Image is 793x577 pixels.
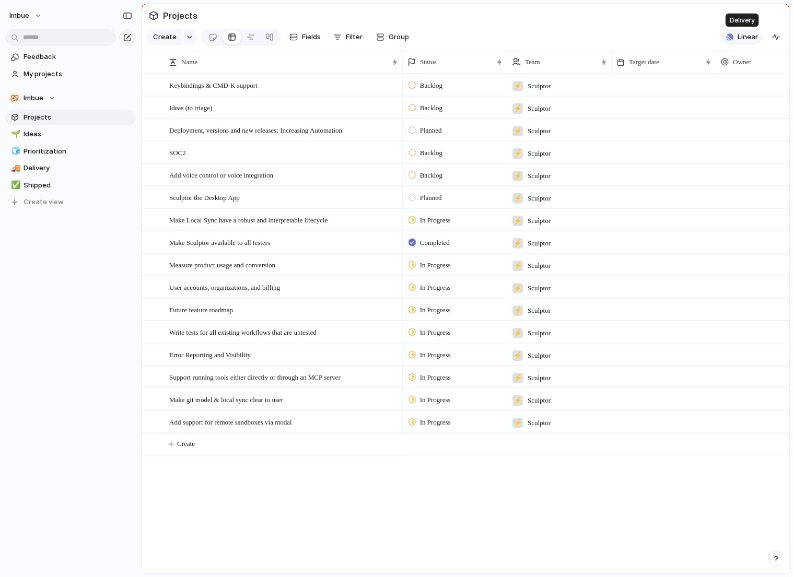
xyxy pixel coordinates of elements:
span: Sculptor [528,283,551,293]
span: Make Sculptor available to all testers [169,236,270,248]
div: ⚡ [512,395,523,406]
span: In Progress [420,305,451,315]
span: In Progress [420,372,451,383]
a: Projects [5,110,136,125]
div: ⚡ [512,261,523,271]
span: In Progress [420,417,451,428]
span: Make Local Sync have a robust and interpretable lifecycle [169,214,328,226]
span: Sculptor [528,305,551,316]
button: 🚚 [9,163,20,173]
button: Imbue [5,7,48,24]
span: Measure product usage and conversion [169,258,275,270]
span: Projects [24,112,132,123]
div: ⚡ [512,418,523,428]
span: Planned [420,193,442,203]
span: User accounts, organizations, and billing [169,281,280,293]
span: In Progress [420,260,451,270]
div: ⚡ [512,126,523,136]
span: Keybindings & CMD-K support [169,79,258,91]
span: Backlog [420,170,442,181]
span: Fields [302,32,321,42]
button: Fields [285,29,325,45]
span: Support running tools either directly or through an MCP server [169,371,341,383]
span: Sculptor [528,395,551,406]
button: Create view [5,194,136,210]
span: Make git model & local sync clear to user [169,393,283,405]
span: Backlog [420,103,442,113]
span: Sculptor [528,126,551,136]
span: Planned [420,125,442,136]
button: Create [147,29,182,45]
div: 🌱 [11,128,18,140]
span: In Progress [420,395,451,405]
span: Sculptor [528,328,551,338]
span: Sculptor [528,193,551,204]
button: Linear [722,29,762,45]
span: In Progress [420,350,451,360]
span: Backlog [420,80,442,91]
span: Backlog [420,148,442,158]
span: Deployment, versions and new releases: Increasing Automation [169,124,342,136]
span: SOC2 [169,146,186,158]
span: Sculptor [528,373,551,383]
span: Sculptor [528,103,551,114]
div: ⚡ [512,171,523,181]
span: Target date [629,57,659,67]
div: ⚡ [512,328,523,338]
span: In Progress [420,215,451,226]
span: Sculptor the Desktop App [169,191,240,203]
span: Status [420,57,437,67]
span: Filter [346,32,363,42]
div: ⚡ [512,350,523,361]
span: Sculptor [528,171,551,181]
span: Imbue [9,10,29,21]
span: Team [525,57,540,67]
span: Completed [420,238,450,248]
div: ⚡ [512,216,523,226]
div: ⚡ [512,103,523,114]
div: ⚡ [512,148,523,159]
div: ⚡ [512,373,523,383]
span: Sculptor [528,261,551,271]
span: In Progress [420,282,451,293]
span: Imbue [24,93,43,103]
a: 🧊Prioritization [5,144,136,159]
span: Sculptor [528,81,551,91]
span: Sculptor [528,216,551,226]
span: Ideas (to triage) [169,101,212,113]
span: In Progress [420,327,451,338]
span: Error Reporting and Visibility [169,348,251,360]
span: Shipped [24,180,132,191]
div: ⚡ [512,193,523,204]
span: Projects [161,6,200,25]
span: Feedback [24,52,132,62]
a: ✅Shipped [5,178,136,193]
span: Group [389,32,409,42]
a: 🌱Ideas [5,126,136,142]
span: Sculptor [528,148,551,159]
div: ⚡ [512,238,523,249]
span: Delivery [24,163,132,173]
div: ⚡ [512,283,523,293]
span: Add support for remote sandboxes via modal [169,416,292,428]
button: 🧊 [9,146,20,157]
span: Owner [733,57,751,67]
button: Imbue [5,90,136,106]
span: Sculptor [528,350,551,361]
span: My projects [24,69,132,79]
a: Feedback [5,49,136,65]
div: ⚡ [512,81,523,91]
div: ✅ [11,179,18,191]
div: Delivery [726,14,759,27]
span: Sculptor [528,238,551,249]
div: ⚡ [512,305,523,316]
button: Filter [329,29,367,45]
span: Write tests for all existing workflows that are untested [169,326,317,338]
button: 🌱 [9,129,20,139]
span: Linear [738,32,758,42]
button: ✅ [9,180,20,191]
div: 🚚 [11,162,18,174]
